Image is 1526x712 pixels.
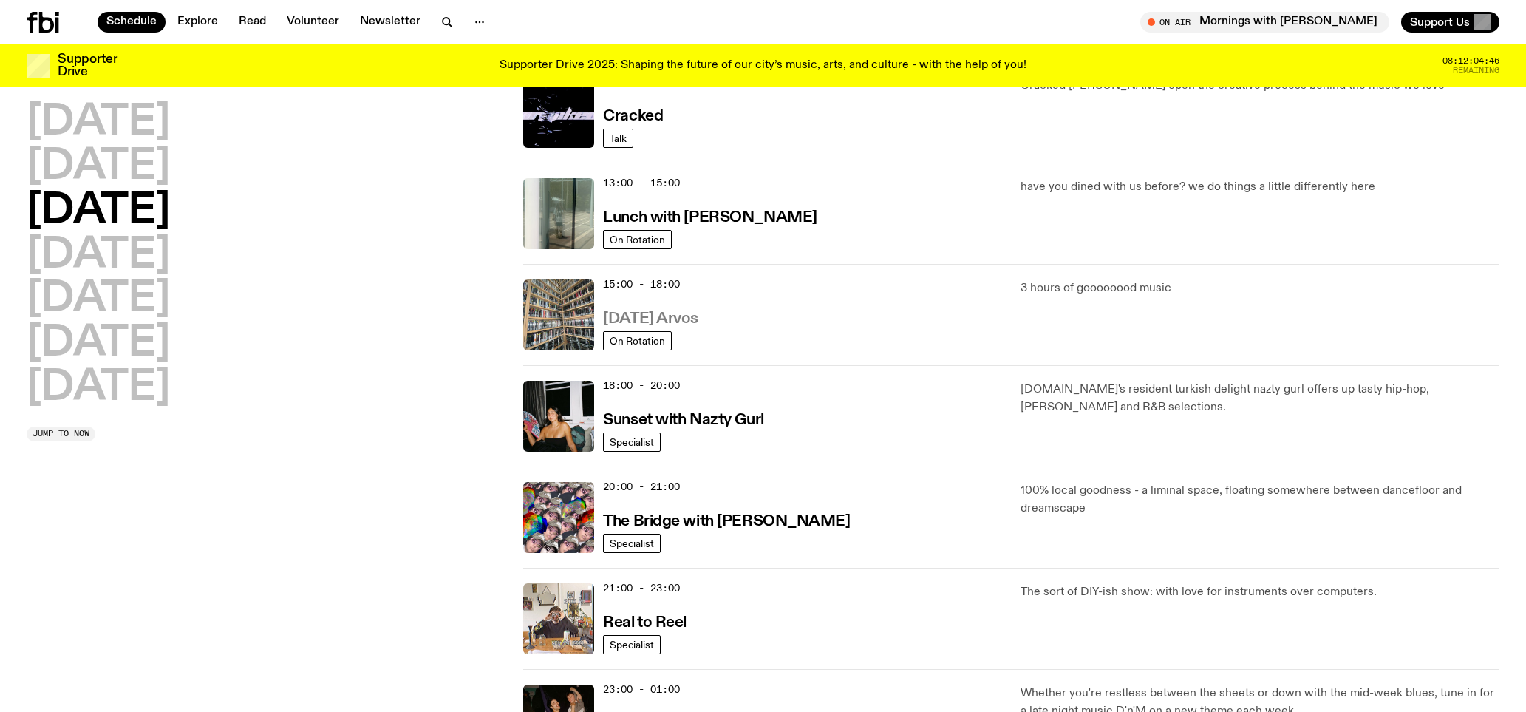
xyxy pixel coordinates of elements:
[603,635,661,654] a: Specialist
[58,53,117,78] h3: Supporter Drive
[27,235,170,277] button: [DATE]
[610,538,654,549] span: Specialist
[603,277,680,291] span: 15:00 - 18:00
[603,615,687,631] h3: Real to Reel
[603,176,680,190] span: 13:00 - 15:00
[603,331,672,350] a: On Rotation
[1401,12,1499,33] button: Support Us
[98,12,166,33] a: Schedule
[351,12,429,33] a: Newsletter
[603,511,850,529] a: The Bridge with [PERSON_NAME]
[603,413,763,428] h3: Sunset with Nazty Gurl
[610,132,627,143] span: Talk
[1442,57,1499,65] span: 08:12:04:46
[603,534,661,553] a: Specialist
[610,234,665,245] span: On Rotation
[1021,178,1499,196] p: have you dined with us before? we do things a little differently here
[1410,16,1470,29] span: Support Us
[603,433,661,452] a: Specialist
[603,210,817,226] h3: Lunch with [PERSON_NAME]
[603,379,680,393] span: 18:00 - 20:00
[610,436,654,447] span: Specialist
[603,207,817,226] a: Lunch with [PERSON_NAME]
[500,59,1026,72] p: Supporter Drive 2025: Shaping the future of our city’s music, arts, and culture - with the help o...
[603,410,763,428] a: Sunset with Nazty Gurl
[27,191,170,232] button: [DATE]
[27,427,95,441] button: Jump to now
[1021,381,1499,416] p: [DOMAIN_NAME]'s resident turkish delight nazty gurl offers up tasty hip-hop, [PERSON_NAME] and R&...
[1453,67,1499,75] span: Remaining
[603,311,698,327] h3: [DATE] Arvos
[603,480,680,494] span: 20:00 - 21:00
[610,639,654,650] span: Specialist
[33,430,89,438] span: Jump to now
[603,129,633,148] a: Talk
[1021,279,1499,297] p: 3 hours of goooooood music
[1021,583,1499,601] p: The sort of DIY-ish show: with love for instruments over computers.
[168,12,227,33] a: Explore
[603,106,663,124] a: Cracked
[603,109,663,124] h3: Cracked
[278,12,348,33] a: Volunteer
[523,77,594,148] img: Logo for Podcast Cracked. Black background, with white writing, with glass smashing graphics
[603,612,687,631] a: Real to Reel
[523,583,594,654] img: Jasper Craig Adams holds a vintage camera to his eye, obscuring his face. He is wearing a grey ju...
[603,514,850,529] h3: The Bridge with [PERSON_NAME]
[27,279,170,320] button: [DATE]
[523,279,594,350] img: A corner shot of the fbi music library
[27,146,170,188] button: [DATE]
[27,367,170,409] button: [DATE]
[27,323,170,365] button: [DATE]
[603,682,680,696] span: 23:00 - 01:00
[230,12,275,33] a: Read
[27,102,170,143] button: [DATE]
[1140,12,1389,33] button: On AirMornings with [PERSON_NAME]
[1021,482,1499,518] p: 100% local goodness - a liminal space, floating somewhere between dancefloor and dreamscape
[603,230,672,249] a: On Rotation
[603,581,680,595] span: 21:00 - 23:00
[603,308,698,327] a: [DATE] Arvos
[610,335,665,346] span: On Rotation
